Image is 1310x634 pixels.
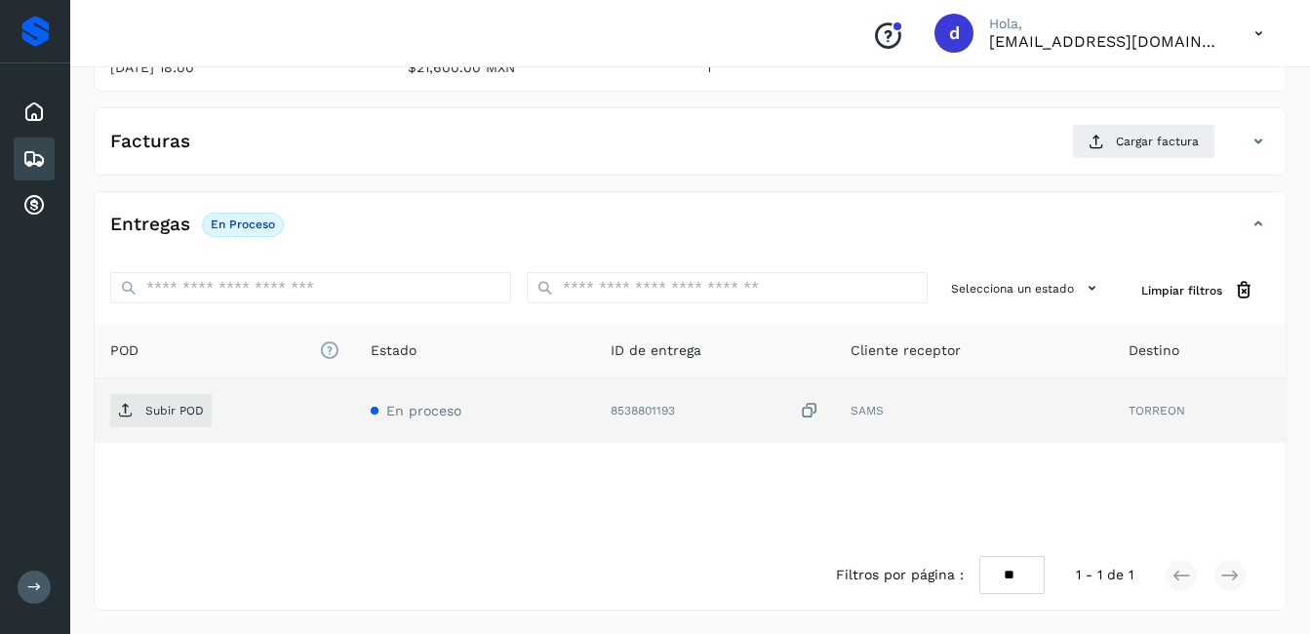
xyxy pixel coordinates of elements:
span: ID de entrega [611,340,701,361]
span: Filtros por página : [836,565,964,585]
p: Subir POD [145,404,204,417]
span: POD [110,340,339,361]
span: Estado [371,340,417,361]
div: 8538801193 [611,401,819,421]
div: FacturasCargar factura [95,124,1286,175]
span: Destino [1129,340,1179,361]
div: EntregasEn proceso [95,208,1286,257]
span: Cliente receptor [851,340,961,361]
div: Embarques [14,138,55,180]
button: Cargar factura [1072,124,1215,159]
td: TORREON [1113,378,1286,443]
button: Limpiar filtros [1126,272,1270,308]
span: 1 - 1 de 1 [1076,565,1133,585]
span: En proceso [386,403,461,418]
p: En proceso [211,218,275,231]
p: Hola, [989,16,1223,32]
button: Subir POD [110,394,212,427]
button: Selecciona un estado [943,272,1110,304]
h4: Facturas [110,131,190,153]
p: dcordero@grupoterramex.com [989,32,1223,51]
td: SAMS [835,378,1113,443]
div: Cuentas por cobrar [14,184,55,227]
h4: Entregas [110,214,190,236]
div: Inicio [14,91,55,134]
span: Cargar factura [1116,133,1199,150]
span: Limpiar filtros [1141,282,1222,299]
